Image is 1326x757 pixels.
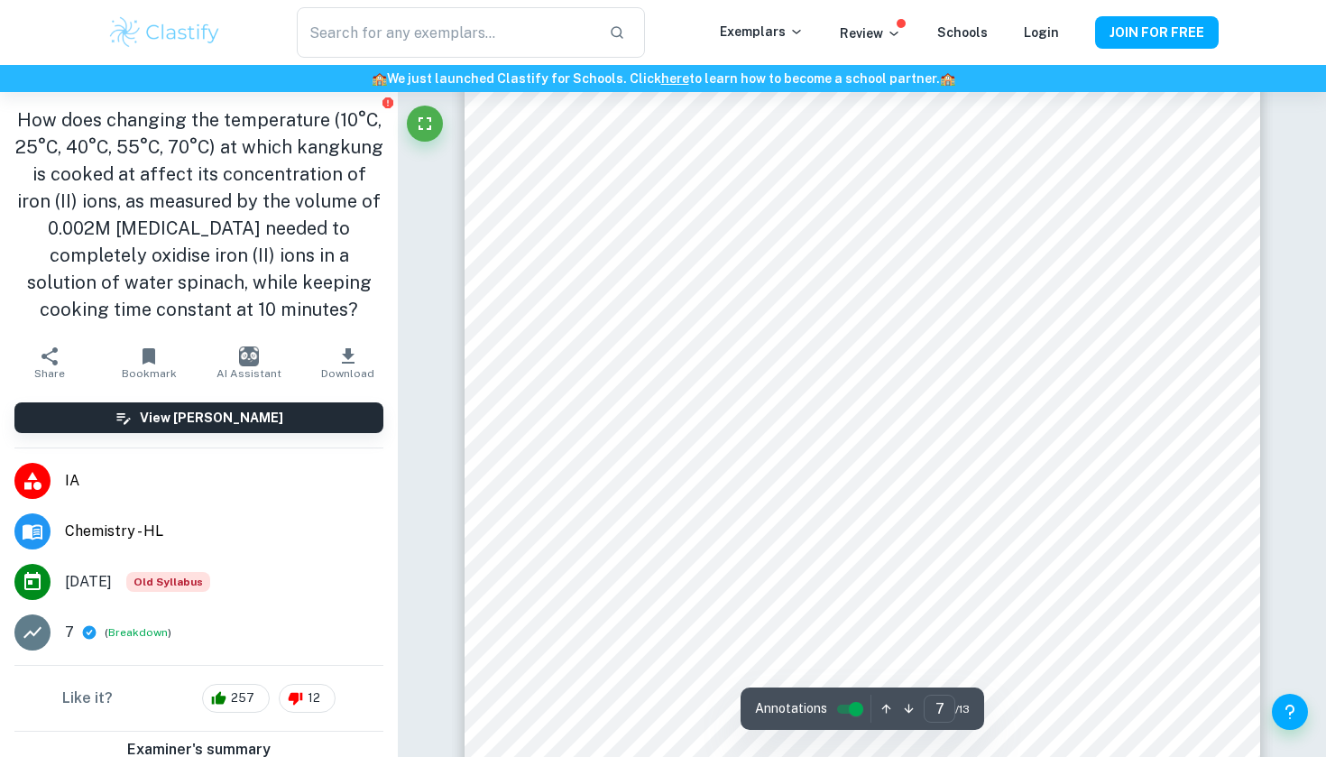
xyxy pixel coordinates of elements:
span: 12 [298,689,330,707]
button: Bookmark [99,337,198,388]
button: Breakdown [108,624,168,641]
img: AI Assistant [239,346,259,366]
span: ( ) [105,624,171,642]
a: Login [1024,25,1059,40]
span: 257 [221,689,264,707]
button: Report issue [381,96,394,109]
p: Review [840,23,901,43]
div: 12 [279,684,336,713]
p: Exemplars [720,22,804,42]
span: 🏫 [940,71,955,86]
span: / 13 [955,701,970,717]
div: Starting from the May 2025 session, the Chemistry IA requirements have changed. It's OK to refer ... [126,572,210,592]
span: Annotations [755,699,827,718]
h6: Like it? [62,688,113,709]
span: IA [65,470,383,492]
span: Bookmark [122,367,177,380]
p: 7 [65,622,74,643]
input: Search for any exemplars... [297,7,594,58]
a: Schools [937,25,988,40]
div: 257 [202,684,270,713]
button: Download [299,337,398,388]
a: here [661,71,689,86]
img: Clastify logo [107,14,222,51]
h1: How does changing the temperature (10°C, 25°C, 40°C, 55°C, 70°C) at which kangkung is cooked at a... [14,106,383,323]
span: 🏫 [372,71,387,86]
button: AI Assistant [199,337,299,388]
span: [DATE] [65,571,112,593]
span: Share [34,367,65,380]
button: Fullscreen [407,106,443,142]
button: JOIN FOR FREE [1095,16,1219,49]
h6: View [PERSON_NAME] [140,408,283,428]
span: AI Assistant [216,367,281,380]
span: Chemistry - HL [65,521,383,542]
h6: We just launched Clastify for Schools. Click to learn how to become a school partner. [4,69,1322,88]
button: Help and Feedback [1272,694,1308,730]
span: Download [321,367,374,380]
button: View [PERSON_NAME] [14,402,383,433]
span: Old Syllabus [126,572,210,592]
